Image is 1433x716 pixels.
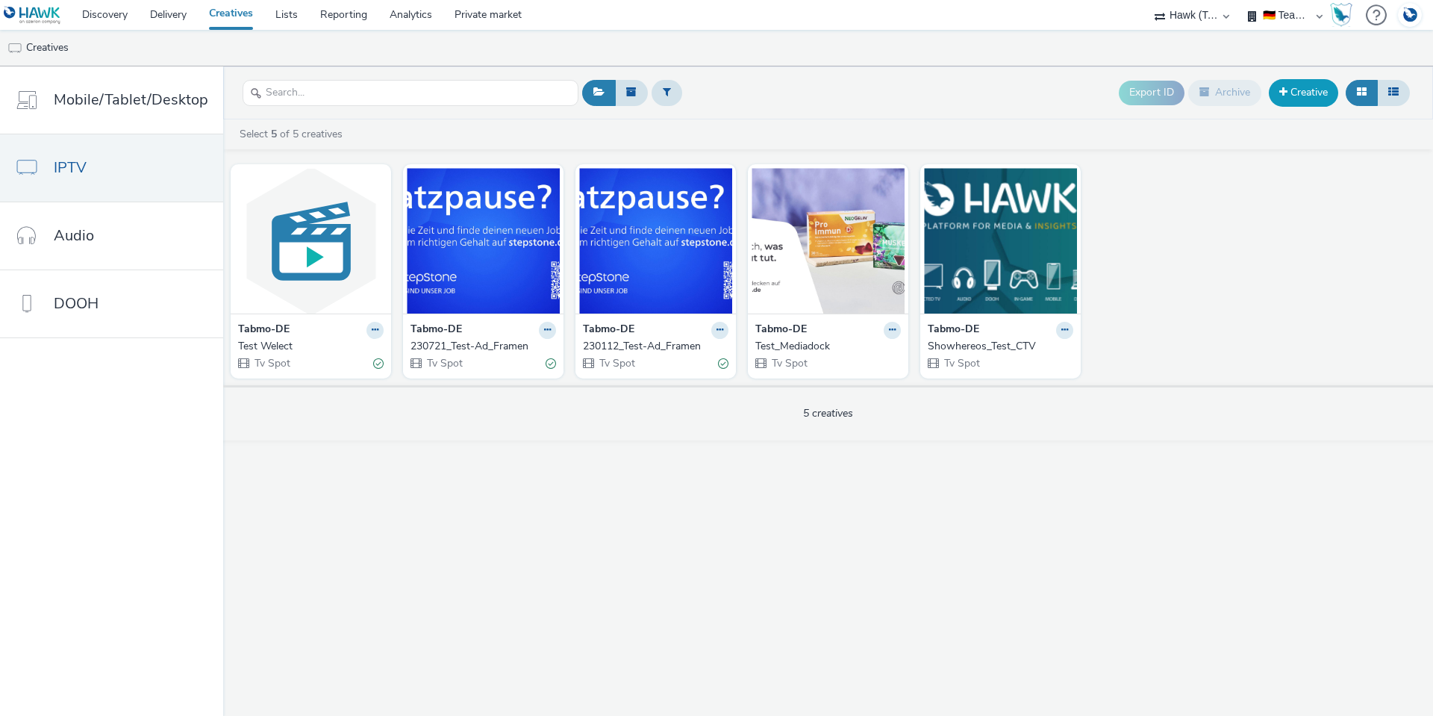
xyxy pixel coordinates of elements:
strong: Tabmo-DE [238,322,290,339]
a: Test_Mediadock [755,339,901,354]
span: Mobile/Tablet/Desktop [54,89,208,110]
img: 230721_Test-Ad_Framen visual [407,168,560,314]
strong: Tabmo-DE [755,322,807,339]
a: Showhereos_Test_CTV [928,339,1073,354]
img: Showhereos_Test_CTV visual [924,168,1077,314]
span: DOOH [54,293,99,314]
a: Hawk Academy [1330,3,1358,27]
img: tv [7,41,22,56]
strong: Tabmo-DE [410,322,462,339]
span: Tv Spot [253,356,290,370]
div: Valid [546,355,556,371]
div: Showhereos_Test_CTV [928,339,1067,354]
span: Tv Spot [598,356,635,370]
div: Valid [718,355,728,371]
span: Tv Spot [943,356,980,370]
div: 230112_Test-Ad_Framen [583,339,722,354]
span: Tv Spot [425,356,463,370]
img: Hawk Academy [1330,3,1352,27]
strong: Tabmo-DE [583,322,634,339]
input: Search... [243,80,578,106]
span: Tv Spot [770,356,808,370]
div: 230721_Test-Ad_Framen [410,339,550,354]
a: Test Welect [238,339,384,354]
div: Valid [373,355,384,371]
button: Archive [1188,80,1261,105]
strong: 5 [271,127,277,141]
button: Grid [1346,80,1378,105]
span: 5 creatives [803,406,853,420]
button: Export ID [1119,81,1184,105]
div: Test Welect [238,339,378,354]
a: Creative [1269,79,1338,106]
span: Audio [54,225,94,246]
span: IPTV [54,157,87,178]
a: Select of 5 creatives [238,127,349,141]
div: Test_Mediadock [755,339,895,354]
img: undefined Logo [4,6,61,25]
img: 230112_Test-Ad_Framen visual [579,168,732,314]
img: Account DE [1399,3,1421,28]
a: 230112_Test-Ad_Framen [583,339,728,354]
strong: Tabmo-DE [928,322,979,339]
a: 230721_Test-Ad_Framen [410,339,556,354]
button: Table [1377,80,1410,105]
img: Test Welect visual [234,168,387,314]
img: Test_Mediadock visual [752,168,905,314]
